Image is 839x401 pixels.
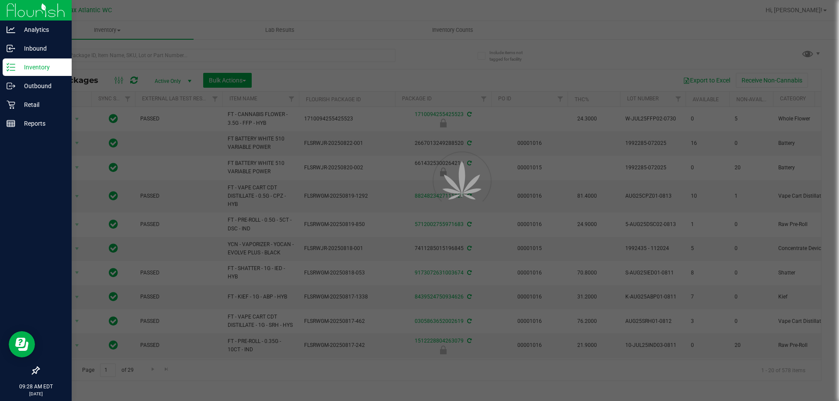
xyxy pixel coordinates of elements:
[4,383,68,391] p: 09:28 AM EDT
[15,99,68,110] p: Retail
[15,24,68,35] p: Analytics
[15,81,68,91] p: Outbound
[7,63,15,72] inline-svg: Inventory
[7,100,15,109] inline-svg: Retail
[7,25,15,34] inline-svg: Analytics
[7,82,15,90] inline-svg: Outbound
[15,62,68,72] p: Inventory
[9,331,35,357] iframe: Resource center
[7,119,15,128] inline-svg: Reports
[15,43,68,54] p: Inbound
[7,44,15,53] inline-svg: Inbound
[4,391,68,397] p: [DATE]
[15,118,68,129] p: Reports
